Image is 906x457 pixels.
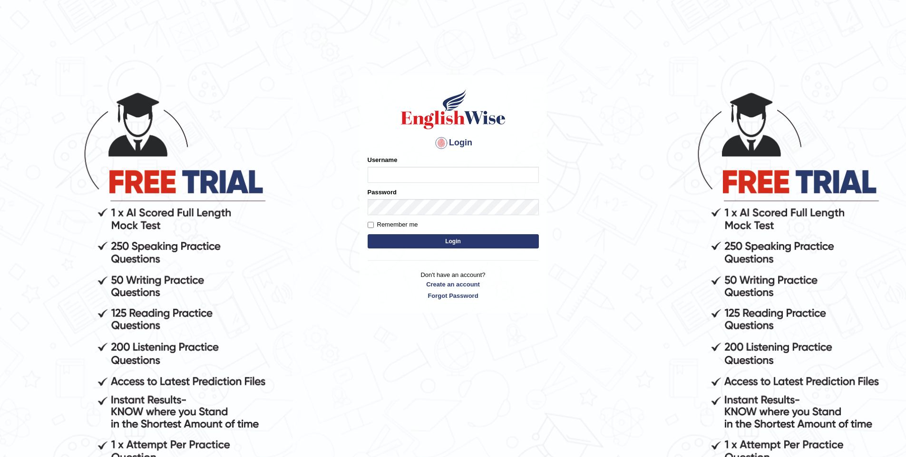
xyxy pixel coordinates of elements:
[368,234,539,248] button: Login
[368,291,539,300] a: Forgot Password
[368,280,539,289] a: Create an account
[368,270,539,300] p: Don't have an account?
[399,88,507,131] img: Logo of English Wise sign in for intelligent practice with AI
[368,188,397,197] label: Password
[368,220,418,229] label: Remember me
[368,222,374,228] input: Remember me
[368,135,539,151] h4: Login
[368,155,398,164] label: Username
